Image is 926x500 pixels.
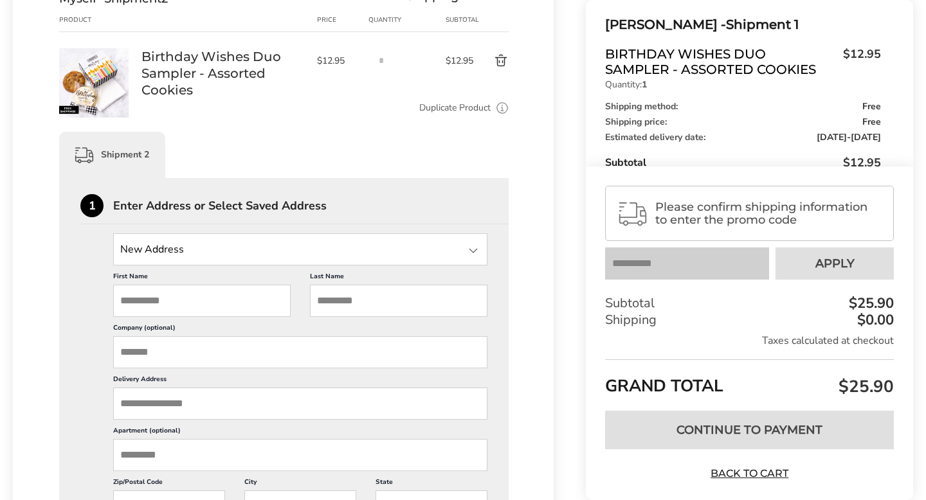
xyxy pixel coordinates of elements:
[605,46,837,77] span: Birthday Wishes Duo Sampler - Assorted Cookies
[605,80,881,89] p: Quantity:
[474,53,509,69] button: Delete product
[113,285,291,317] input: First Name
[851,131,881,143] span: [DATE]
[317,55,362,67] span: $12.95
[862,102,881,111] span: Free
[605,17,726,32] span: [PERSON_NAME] -
[605,133,881,142] div: Estimated delivery date:
[113,439,487,471] input: Apartment
[113,426,487,439] label: Apartment (optional)
[59,48,129,60] a: Birthday Wishes Duo Sampler - Assorted Cookies
[862,118,881,127] span: Free
[317,15,368,25] div: Price
[854,313,894,327] div: $0.00
[446,55,475,67] span: $12.95
[113,200,509,211] div: Enter Address or Select Saved Address
[310,285,487,317] input: Last Name
[113,375,487,388] label: Delivery Address
[843,155,881,170] span: $12.95
[817,131,847,143] span: [DATE]
[605,46,881,77] a: Birthday Wishes Duo Sampler - Assorted Cookies$12.95
[605,334,894,348] div: Taxes calculated at checkout
[642,78,647,91] strong: 1
[368,48,394,74] input: Quantity input
[846,296,894,310] div: $25.90
[655,201,882,226] span: Please confirm shipping information to enter the promo code
[310,272,487,285] label: Last Name
[59,15,141,25] div: Product
[113,272,291,285] label: First Name
[605,155,881,170] div: Subtotal
[605,102,881,111] div: Shipping method:
[446,15,475,25] div: Subtotal
[605,118,881,127] div: Shipping price:
[113,233,487,265] input: State
[835,375,894,398] span: $25.90
[141,48,304,98] a: Birthday Wishes Duo Sampler - Assorted Cookies
[605,14,881,35] div: Shipment 1
[113,388,487,420] input: Delivery Address
[80,194,104,217] div: 1
[113,478,225,490] label: Zip/Postal Code
[605,411,894,449] button: Continue to Payment
[605,295,894,312] div: Subtotal
[368,15,446,25] div: Quantity
[705,467,795,481] a: Back to Cart
[113,323,487,336] label: Company (optional)
[244,478,356,490] label: City
[113,336,487,368] input: Company
[815,258,855,269] span: Apply
[605,312,894,328] div: Shipping
[376,478,487,490] label: State
[59,132,165,178] div: Shipment 2
[837,46,881,74] span: $12.95
[817,133,881,142] span: -
[605,359,894,401] div: GRAND TOTAL
[419,101,491,115] a: Duplicate Product
[59,48,129,118] img: Birthday Wishes Duo Sampler - Assorted Cookies
[776,247,894,280] button: Apply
